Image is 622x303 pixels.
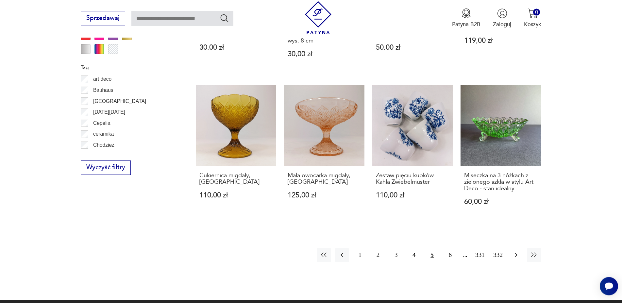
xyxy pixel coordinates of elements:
p: Tag [81,63,177,72]
p: ceramika [93,130,114,138]
h3: Cukiernica migdały, [GEOGRAPHIC_DATA] [199,172,273,186]
h3: Zestaw pięciu kubków Kahla Zwiebelmuster [376,172,449,186]
p: 50,00 zł [376,44,449,51]
img: Patyna - sklep z meblami i dekoracjami vintage [302,1,335,34]
h3: Mała owocarka migdały, [GEOGRAPHIC_DATA] [288,172,361,186]
h3: Miseczka na 3 nóżkach z zielonego szkła w stylu Art Deco - stan idealny [464,172,538,192]
p: Ćmielów [93,152,113,160]
button: 6 [443,248,457,262]
button: Szukaj [220,13,229,23]
p: Patyna B2B [452,20,480,28]
p: 30,00 zł [199,44,273,51]
p: Zaloguj [493,20,511,28]
button: 331 [473,248,487,262]
button: Zaloguj [493,8,511,28]
iframe: Smartsupp widget button [600,277,618,295]
p: 119,00 zł [464,37,538,44]
button: 1 [353,248,367,262]
button: 3 [389,248,403,262]
button: Sprzedawaj [81,11,125,25]
h3: cukiernica z prlu chyba z fajansu stan db+ śr. 11 cm, wys. 11 cm [376,18,449,38]
button: 332 [491,248,505,262]
p: 110,00 zł [199,192,273,199]
p: Koszyk [524,20,541,28]
button: Patyna B2B [452,8,480,28]
p: 110,00 zł [376,192,449,199]
button: 4 [407,248,421,262]
a: Zestaw pięciu kubków Kahla ZwiebelmusterZestaw pięciu kubków Kahla Zwiebelmuster110,00 zł [372,85,453,221]
img: Ikonka użytkownika [497,8,507,18]
h3: dwojak solniczko pieprzniczka z prlu stan db+ [199,18,273,38]
p: Cepelia [93,119,110,127]
img: Ikona koszyka [528,8,538,18]
p: Chodzież [93,141,114,149]
button: 0Koszyk [524,8,541,28]
p: 30,00 zł [288,51,361,58]
a: Miseczka na 3 nóżkach z zielonego szkła w stylu Art Deco - stan idealnyMiseczka na 3 nóżkach z zi... [461,85,541,221]
p: 125,00 zł [288,192,361,199]
img: Ikona medalu [461,8,471,18]
p: Bauhaus [93,86,113,94]
a: Mała owocarka migdały, ZąbkowiceMała owocarka migdały, [GEOGRAPHIC_DATA]125,00 zł [284,85,364,221]
button: 5 [425,248,439,262]
a: Sprzedawaj [81,16,125,21]
p: art deco [93,75,111,83]
div: 0 [533,8,540,15]
button: Wyczyść filtry [81,160,130,175]
button: 2 [371,248,385,262]
p: [GEOGRAPHIC_DATA] [93,97,146,106]
p: [DATE][DATE] [93,108,125,116]
a: Ikona medaluPatyna B2B [452,8,480,28]
p: 60,00 zł [464,198,538,205]
a: Cukiernica migdały, ZąbkowiceCukiernica migdały, [GEOGRAPHIC_DATA]110,00 zł [196,85,276,221]
h3: cukiernica z fajansu z Włocławka z prlu stan db+ brak pokrywki śr. 12 cm, wys. 8 cm [288,18,361,44]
